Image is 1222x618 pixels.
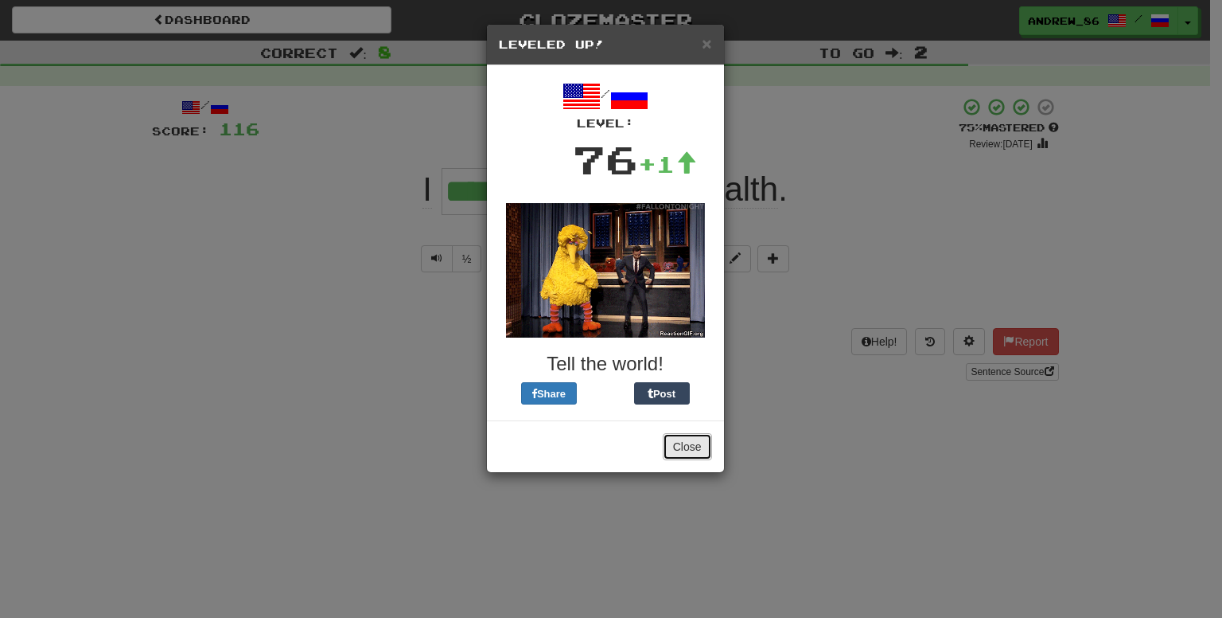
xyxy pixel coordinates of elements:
span: × [702,34,711,53]
button: Close [702,35,711,52]
div: 76 [573,131,638,187]
button: Share [521,382,577,405]
iframe: X Post Button [577,382,634,405]
button: Post [634,382,690,405]
h5: Leveled Up! [499,37,712,53]
div: / [499,77,712,131]
div: +1 [638,148,697,180]
h3: Tell the world! [499,354,712,374]
div: Level: [499,115,712,131]
img: big-bird-dfe9672fae860091fcf6a06443af7cad9ede96569e196c6f5e6e39cc9ba8cdde.gif [506,203,705,338]
button: Close [663,433,712,460]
